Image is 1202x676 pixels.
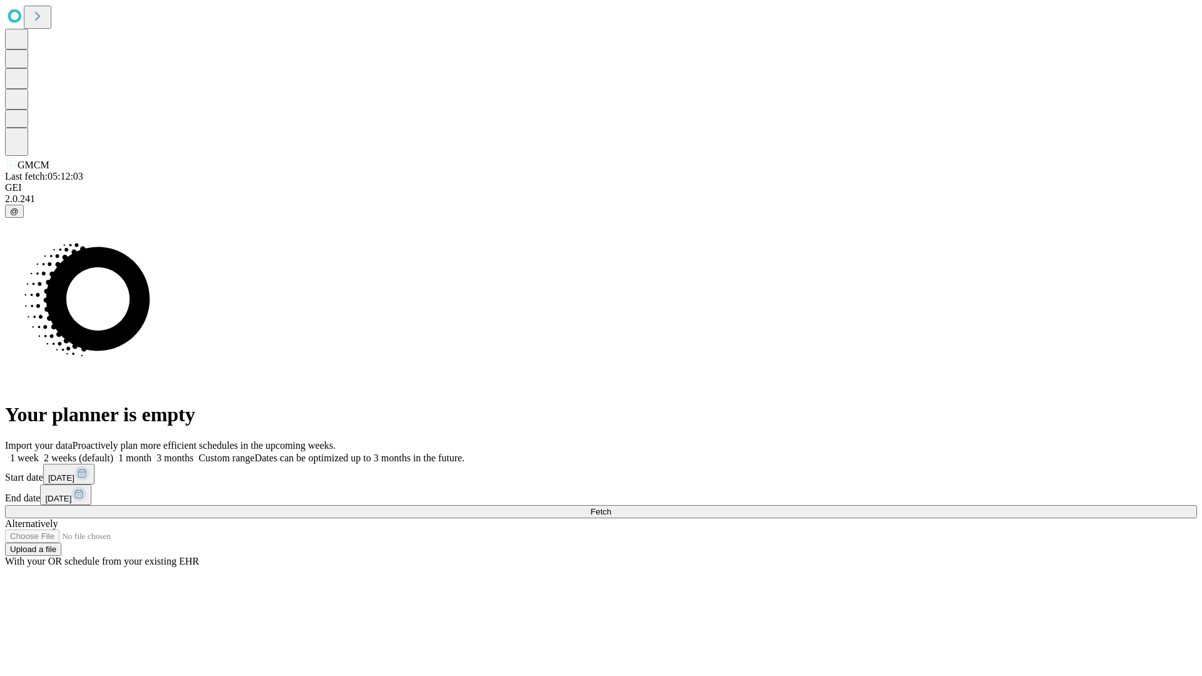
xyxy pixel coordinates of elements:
[45,494,71,503] span: [DATE]
[5,464,1197,484] div: Start date
[5,193,1197,205] div: 2.0.241
[10,453,39,463] span: 1 week
[5,440,73,451] span: Import your data
[73,440,336,451] span: Proactively plan more efficient schedules in the upcoming weeks.
[5,205,24,218] button: @
[40,484,91,505] button: [DATE]
[118,453,152,463] span: 1 month
[5,182,1197,193] div: GEI
[157,453,193,463] span: 3 months
[5,518,58,529] span: Alternatively
[590,507,611,516] span: Fetch
[5,543,61,556] button: Upload a file
[198,453,254,463] span: Custom range
[43,464,95,484] button: [DATE]
[5,556,199,566] span: With your OR schedule from your existing EHR
[5,171,83,182] span: Last fetch: 05:12:03
[255,453,465,463] span: Dates can be optimized up to 3 months in the future.
[5,505,1197,518] button: Fetch
[48,473,74,483] span: [DATE]
[10,207,19,216] span: @
[18,160,49,170] span: GMCM
[5,403,1197,426] h1: Your planner is empty
[44,453,113,463] span: 2 weeks (default)
[5,484,1197,505] div: End date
